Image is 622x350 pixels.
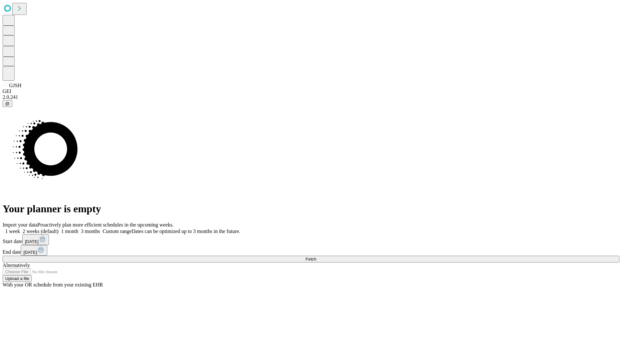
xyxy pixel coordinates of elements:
span: [DATE] [23,250,37,255]
span: With your OR schedule from your existing EHR [3,282,103,287]
span: 3 months [81,228,100,234]
span: Import your data [3,222,38,227]
span: Fetch [305,257,316,262]
span: @ [5,101,10,106]
span: Dates can be optimized up to 3 months in the future. [132,228,240,234]
button: [DATE] [22,234,49,245]
div: GEI [3,88,619,94]
button: [DATE] [21,245,47,256]
span: [DATE] [25,239,39,244]
div: 2.0.241 [3,94,619,100]
div: End date [3,245,619,256]
span: 2 weeks (default) [23,228,59,234]
span: 1 week [5,228,20,234]
span: Alternatively [3,262,30,268]
button: @ [3,100,12,107]
span: 1 month [61,228,78,234]
span: Proactively plan more efficient schedules in the upcoming weeks. [38,222,174,227]
span: GJSH [9,83,21,88]
div: Start date [3,234,619,245]
span: Custom range [103,228,132,234]
h1: Your planner is empty [3,203,619,215]
button: Upload a file [3,275,32,282]
button: Fetch [3,256,619,262]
